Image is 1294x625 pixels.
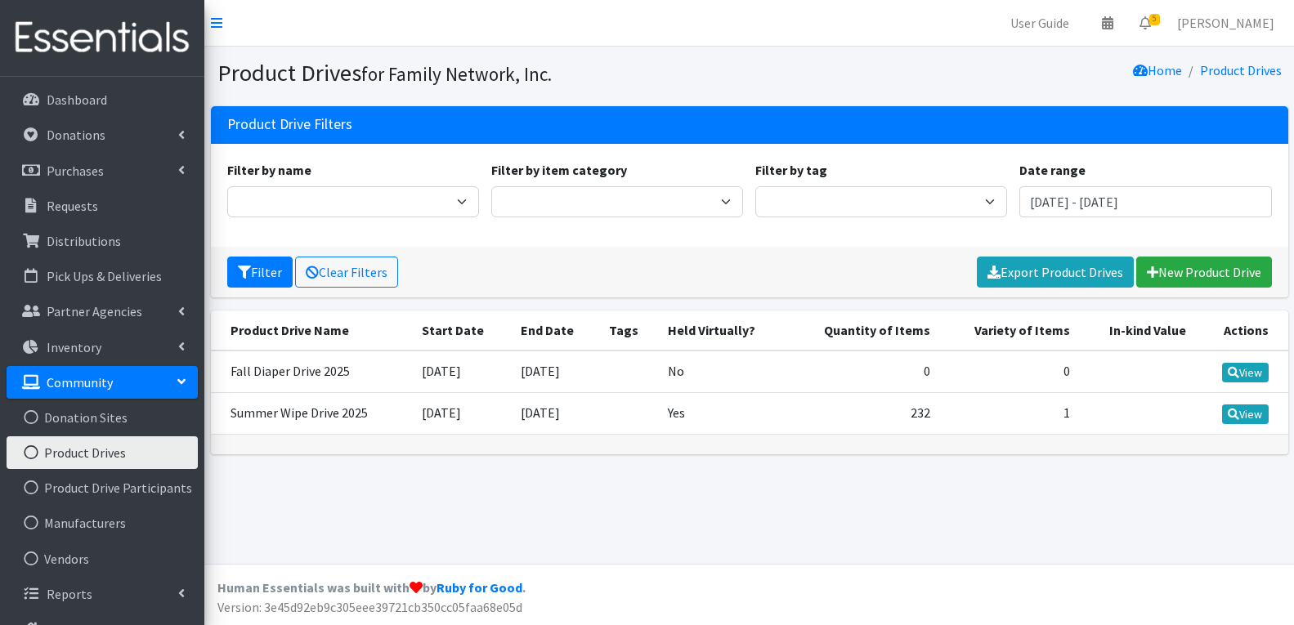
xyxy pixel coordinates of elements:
img: HumanEssentials [7,11,198,65]
a: 5 [1126,7,1164,39]
button: Filter [227,257,293,288]
small: for Family Network, Inc. [361,62,552,86]
strong: Human Essentials was built with by . [217,579,526,596]
p: Inventory [47,339,101,355]
label: Filter by name [227,160,311,180]
a: Vendors [7,542,198,575]
a: Product Drives [1200,62,1282,78]
p: Community [47,374,113,391]
label: Filter by tag [755,160,827,180]
span: 5 [1149,14,1160,25]
a: New Product Drive [1136,257,1272,288]
a: Product Drive Participants [7,471,198,504]
a: Dashboard [7,83,198,116]
td: Summer Wipe Drive 2025 [211,392,413,434]
p: Partner Agencies [47,303,142,319]
th: Quantity of Items [788,310,940,350]
a: Reports [7,578,198,610]
span: Version: 3e45d92eb9c305eee39721cb350cc05faa68e05d [217,599,522,615]
td: [DATE] [511,392,599,434]
th: Held Virtually? [658,310,787,350]
a: Purchases [7,154,198,187]
a: View [1222,363,1269,382]
a: Distributions [7,225,198,257]
p: Pick Ups & Deliveries [47,268,162,284]
td: Yes [658,392,787,434]
th: Actions [1196,310,1287,350]
td: Fall Diaper Drive 2025 [211,350,413,393]
a: Clear Filters [295,257,398,288]
a: Ruby for Good [437,579,522,596]
th: Start Date [412,310,511,350]
td: 0 [788,350,940,393]
label: Filter by item category [491,160,627,180]
td: [DATE] [511,350,599,393]
th: Variety of Items [940,310,1080,350]
a: Home [1133,62,1182,78]
td: 0 [940,350,1080,393]
a: Product Drives [7,436,198,469]
th: End Date [511,310,599,350]
p: Donations [47,127,105,143]
a: [PERSON_NAME] [1164,7,1287,39]
th: Product Drive Name [211,310,413,350]
a: User Guide [997,7,1082,39]
h3: Product Drive Filters [227,116,352,133]
td: 1 [940,392,1080,434]
td: [DATE] [412,350,511,393]
a: Manufacturers [7,507,198,539]
p: Dashboard [47,92,107,108]
input: January 1, 2011 - December 31, 2011 [1019,186,1271,217]
a: Pick Ups & Deliveries [7,260,198,292]
td: [DATE] [412,392,511,434]
a: Community [7,366,198,399]
p: Distributions [47,233,121,249]
a: View [1222,404,1269,424]
p: Reports [47,586,92,602]
td: 232 [788,392,940,434]
a: Inventory [7,331,198,364]
th: Tags [599,310,659,350]
a: Partner Agencies [7,295,198,328]
h1: Product Drives [217,59,744,87]
a: Export Product Drives [977,257,1134,288]
td: No [658,350,787,393]
p: Requests [47,198,98,214]
a: Requests [7,190,198,222]
a: Donations [7,118,198,151]
a: Donation Sites [7,401,198,434]
th: In-kind Value [1080,310,1197,350]
p: Purchases [47,163,104,179]
label: Date range [1019,160,1086,180]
